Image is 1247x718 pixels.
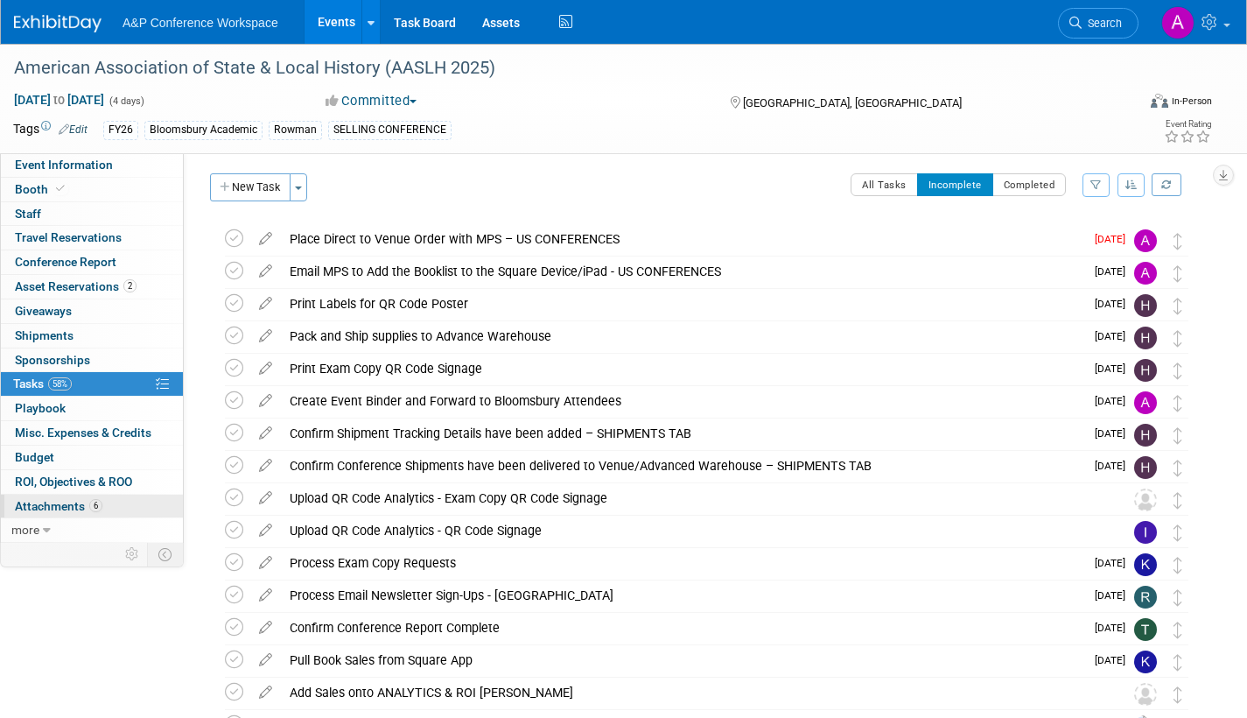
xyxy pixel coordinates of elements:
span: Booth [15,182,68,196]
button: New Task [210,173,291,201]
img: Rhianna Blackburn [1134,586,1157,609]
div: Confirm Conference Report Complete [281,613,1084,643]
span: 6 [89,499,102,512]
img: Unassigned [1134,489,1157,511]
a: edit [250,588,281,603]
a: Search [1058,8,1138,39]
i: Move task [1173,330,1182,347]
img: Hannah Siegel [1134,294,1157,317]
span: [DATE] [1095,427,1134,440]
img: Kristen Beach [1134,651,1157,673]
div: Process Email Newsletter Sign-Ups - [GEOGRAPHIC_DATA] [281,581,1084,610]
i: Move task [1173,265,1182,282]
span: Staff [15,207,41,221]
span: [DATE] [DATE] [13,92,105,108]
i: Move task [1173,622,1182,638]
a: edit [250,620,281,636]
img: ExhibitDay [14,15,102,32]
a: edit [250,231,281,247]
div: Add Sales onto ANALYTICS & ROI [PERSON_NAME] [281,678,1099,707]
span: Travel Reservations [15,230,122,244]
div: Confirm Shipment Tracking Details have been added – SHIPMENTS TAB [281,419,1084,448]
a: Attachments6 [1,495,183,518]
i: Move task [1173,557,1182,574]
img: Format-Inperson.png [1151,94,1168,108]
a: Edit [59,123,88,136]
div: Print Exam Copy QR Code Signage [281,354,1084,384]
span: (4 days) [108,95,144,107]
a: edit [250,426,281,441]
div: Event Rating [1164,120,1211,129]
a: Travel Reservations [1,226,183,250]
a: Budget [1,446,183,469]
td: Tags [13,120,88,140]
span: [DATE] [1095,557,1134,569]
a: edit [250,652,281,668]
span: [DATE] [1095,654,1134,666]
button: Incomplete [917,173,993,196]
a: Sponsorships [1,348,183,372]
span: 58% [48,377,72,391]
span: Conference Report [15,255,116,269]
i: Move task [1173,524,1182,541]
img: Unassigned [1134,683,1157,706]
span: Asset Reservations [15,279,137,293]
span: to [51,93,67,107]
img: Hannah Siegel [1134,456,1157,479]
i: Move task [1173,686,1182,703]
i: Move task [1173,427,1182,444]
div: Email MPS to Add the Booklist to the Square Device/iPad - US CONFERENCES [281,257,1084,286]
div: Place Direct to Venue Order with MPS – US CONFERENCES [281,224,1084,254]
div: Print Labels for QR Code Poster [281,289,1084,319]
a: Tasks58% [1,372,183,396]
td: Toggle Event Tabs [148,543,184,566]
div: Upload QR Code Analytics - QR Code Signage [281,516,1099,546]
span: Search [1082,17,1122,30]
a: edit [250,555,281,571]
span: [DATE] [1095,233,1134,245]
a: Misc. Expenses & Credits [1,421,183,445]
div: Pull Book Sales from Square App [281,645,1084,675]
i: Move task [1173,298,1182,314]
i: Move task [1173,363,1182,379]
img: Taylor Thompson [1134,618,1157,641]
i: Move task [1173,492,1182,509]
a: Event Information [1,153,183,177]
a: edit [250,328,281,344]
button: Completed [992,173,1067,196]
a: edit [250,490,281,506]
img: Hannah Siegel [1134,359,1157,382]
div: Pack and Ship supplies to Advance Warehouse [281,321,1084,351]
a: more [1,518,183,542]
a: edit [250,685,281,700]
span: Playbook [15,401,66,415]
span: [DATE] [1095,589,1134,602]
span: Shipments [15,328,74,342]
img: Amanda Oney [1134,229,1157,252]
span: Sponsorships [15,353,90,367]
span: [DATE] [1095,298,1134,310]
a: edit [250,361,281,377]
span: A&P Conference Workspace [123,16,278,30]
span: ROI, Objectives & ROO [15,475,132,489]
a: Asset Reservations2 [1,275,183,299]
img: Amanda Oney [1161,6,1194,39]
i: Move task [1173,654,1182,671]
div: FY26 [103,121,138,139]
span: [DATE] [1095,363,1134,375]
i: Move task [1173,589,1182,606]
i: Move task [1173,233,1182,250]
td: Personalize Event Tab Strip [117,543,148,566]
button: Committed [319,92,424,110]
div: Rowman [269,121,322,139]
i: Move task [1173,395,1182,412]
span: Attachments [15,499,102,513]
a: Booth [1,178,183,201]
span: Misc. Expenses & Credits [15,426,151,440]
a: edit [250,296,281,312]
i: Booth reservation complete [56,184,65,194]
span: [DATE] [1095,330,1134,342]
a: edit [250,523,281,538]
i: Move task [1173,460,1182,476]
img: Hannah Siegel [1134,424,1157,447]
